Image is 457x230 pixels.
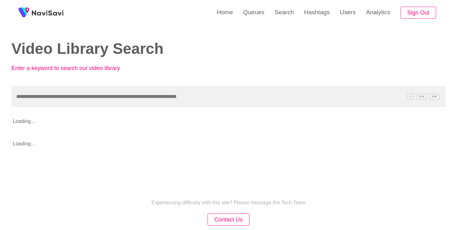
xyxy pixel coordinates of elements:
img: fireSpot [16,5,32,21]
span: C^K [429,93,440,99]
span: C^J [417,93,427,99]
a: Contact Us [208,217,249,222]
button: Contact Us [208,214,249,226]
button: Sign Out [401,7,436,19]
p: Loading... [11,136,402,152]
img: fireSpot [32,10,63,16]
p: Loading... [11,113,402,129]
span: / [407,93,414,99]
h2: Video Library Search [11,41,219,57]
p: Experiencing difficulty with this site? Please message the Tech Team [151,200,306,206]
p: Enter a keyword to search our video library [11,65,151,72]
